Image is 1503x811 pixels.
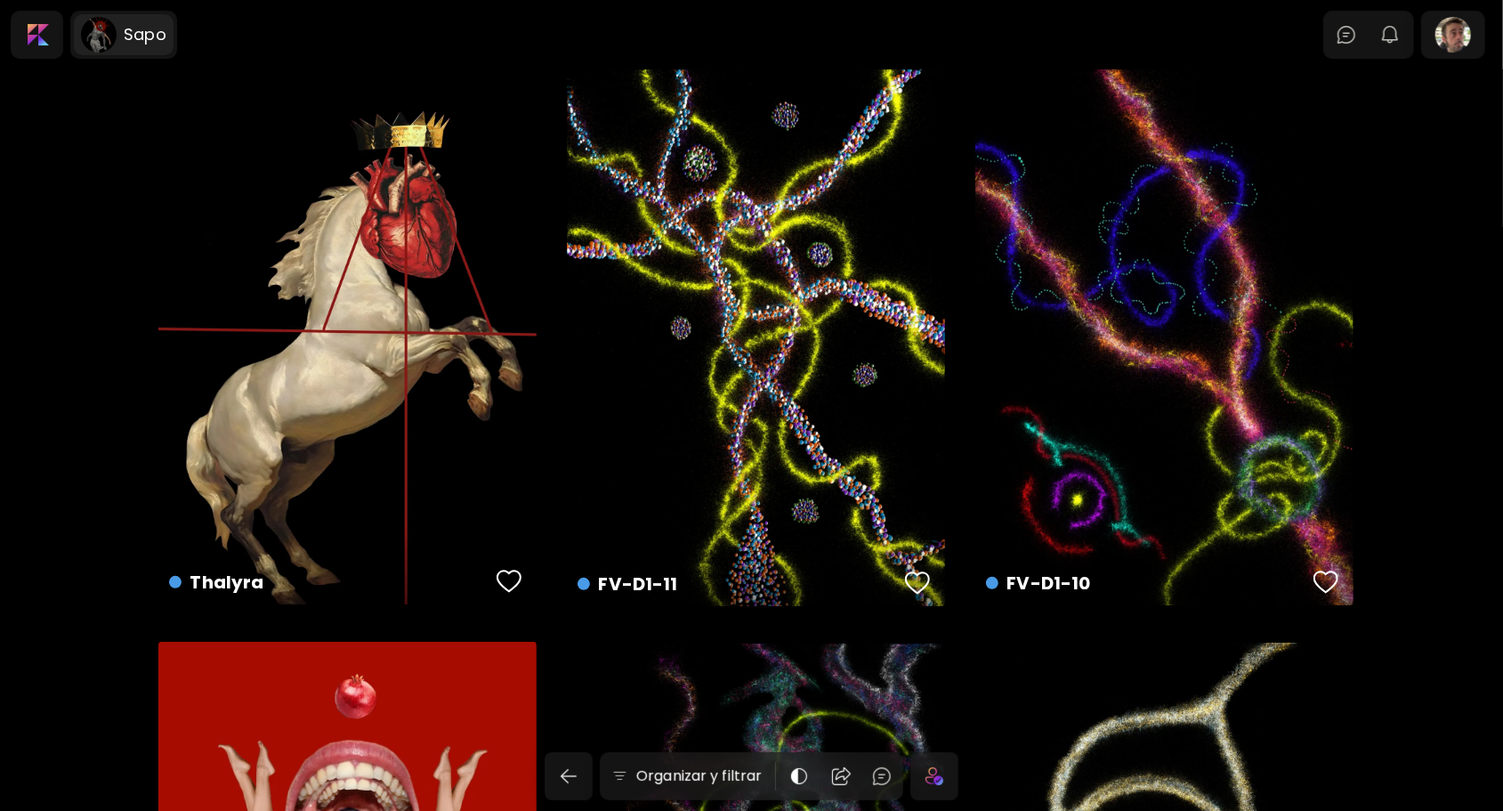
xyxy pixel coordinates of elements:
[158,69,537,604] a: Thalyrafavoriteshttps://cdn.kaleido.art/CDN/Artwork/175340/Primary/medium.webp?updated=777119
[558,766,579,787] img: back
[567,69,945,606] a: FV-D1-11favoriteshttps://cdn.kaleido.art/CDN/Artwork/175176/Primary/medium.webp?updated=776837
[169,569,491,596] h4: Thalyra
[545,752,593,800] button: back
[636,766,762,787] h6: Organizar y filtrar
[986,570,1308,596] h4: FV-D1-10
[901,565,934,601] button: favorites
[1379,24,1401,45] img: bellIcon
[1375,20,1405,50] button: bellIcon
[925,767,943,785] img: icon
[871,766,893,787] img: chatIcon
[492,564,526,599] button: favorites
[1309,564,1343,600] button: favorites
[578,571,900,597] h4: FV-D1-11
[1336,24,1357,45] img: chatIcon
[124,24,166,45] h6: Sapo
[545,752,600,800] a: back
[975,69,1354,605] a: FV-D1-10favoriteshttps://cdn.kaleido.art/CDN/Artwork/175175/Primary/medium.webp?updated=776834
